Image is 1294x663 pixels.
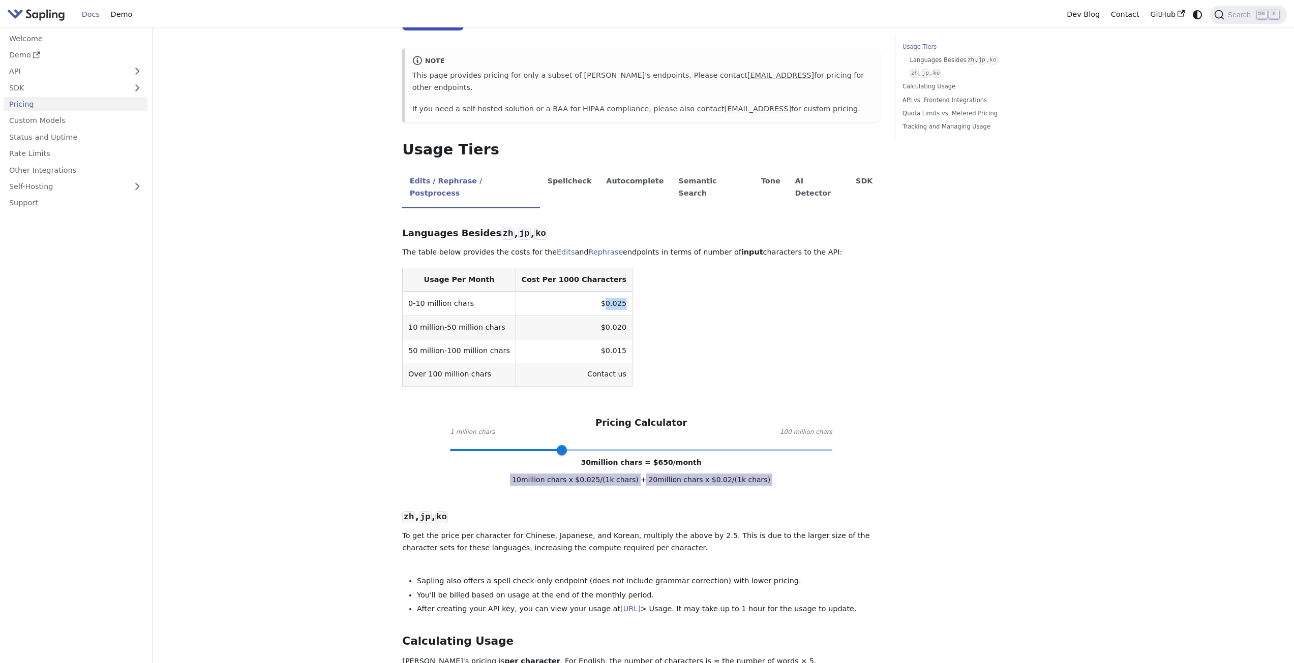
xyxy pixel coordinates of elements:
[419,511,432,523] code: jp
[516,292,632,315] td: $0.025
[7,7,65,22] img: Sapling.ai
[910,69,1037,78] a: zh,jp,ko
[641,476,647,484] span: +
[967,56,976,65] code: zh
[4,196,147,210] a: Support
[910,55,1037,65] a: Languages Besideszh,jp,ko
[902,42,1040,52] a: Usage Tiers
[599,168,671,208] li: Autocomplete
[4,48,147,62] a: Demo
[4,179,147,194] a: Self-Hosting
[402,168,540,208] li: Edits / Rephrase / Postprocess
[402,511,415,523] code: zh
[516,268,632,292] th: Cost Per 1000 Characters
[1190,7,1205,22] button: Switch between dark and light mode (currently system mode)
[1105,7,1145,22] a: Contact
[450,427,495,437] span: 1 million chars
[1269,10,1279,19] kbd: K
[910,69,919,78] code: zh
[518,228,531,240] code: jp
[902,82,1040,91] a: Calculating Usage
[902,109,1040,118] a: Quota Limits vs. Metered Pricing
[595,417,687,429] h3: Pricing Calculator
[1061,7,1105,22] a: Dev Blog
[788,168,849,208] li: AI Detector
[902,96,1040,105] a: API vs. Frontend Integrations
[754,168,788,208] li: Tone
[412,103,873,115] p: If you need a self-hosted solution or a BAA for HIPAA compliance, please also contact for custom ...
[620,605,641,613] a: [URL]
[402,530,880,554] p: To get the price per character for Chinese, Japanese, and Korean, multiply the above by 2.5. This...
[902,122,1040,132] a: Tracking and Managing Usage
[921,69,930,78] code: jp
[501,228,514,240] code: zh
[105,7,138,22] a: Demo
[403,292,516,315] td: 0-10 million chars
[534,228,547,240] code: ko
[435,511,448,523] code: ko
[581,458,702,466] span: 30 million chars = $ 650 /month
[1224,11,1257,19] span: Search
[932,69,941,78] code: ko
[780,427,832,437] span: 100 million chars
[403,315,516,339] td: 10 million-50 million chars
[127,64,147,79] button: Expand sidebar category 'API'
[747,71,814,79] a: [EMAIL_ADDRESS]
[4,163,147,177] a: Other Integrations
[977,56,986,65] code: jp
[402,635,880,648] h2: Calculating Usage
[516,339,632,363] td: $0.015
[417,575,880,587] li: Sapling also offers a spell check-only endpoint (does not include grammar correction) with lower ...
[646,473,772,486] span: 20 million chars x $ 0.02 /(1k chars)
[403,339,516,363] td: 50 million-100 million chars
[127,80,147,95] button: Expand sidebar category 'SDK'
[4,97,147,112] a: Pricing
[4,80,127,95] a: SDK
[402,141,880,159] h2: Usage Tiers
[76,7,105,22] a: Docs
[402,511,880,523] h3: , ,
[516,315,632,339] td: $0.020
[725,105,791,113] a: [EMAIL_ADDRESS]
[540,168,599,208] li: Spellcheck
[417,589,880,602] li: You'll be billed based on usage at the end of the monthly period.
[4,113,147,128] a: Custom Models
[588,248,623,256] a: Rephrase
[417,603,880,615] li: After creating your API key, you can view your usage at > Usage. It may take up to 1 hour for the...
[4,64,127,79] a: API
[403,268,516,292] th: Usage Per Month
[412,55,873,68] div: note
[4,31,147,46] a: Welcome
[412,70,873,94] p: This page provides pricing for only a subset of [PERSON_NAME]'s endpoints. Please contact for pri...
[988,56,998,65] code: ko
[403,363,516,386] td: Over 100 million chars
[402,228,880,239] h3: Languages Besides , ,
[741,248,763,256] strong: input
[516,363,632,386] td: Contact us
[557,248,575,256] a: Edits
[849,168,880,208] li: SDK
[510,473,641,486] span: 10 million chars x $ 0.025 /(1k chars)
[402,246,880,259] p: The table below provides the costs for the and endpoints in terms of number of characters to the ...
[1145,7,1190,22] a: GitHub
[4,130,147,144] a: Status and Uptime
[671,168,754,208] li: Semantic Search
[1210,6,1286,24] button: Search (Ctrl+K)
[4,146,147,161] a: Rate Limits
[7,7,69,22] a: Sapling.ai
